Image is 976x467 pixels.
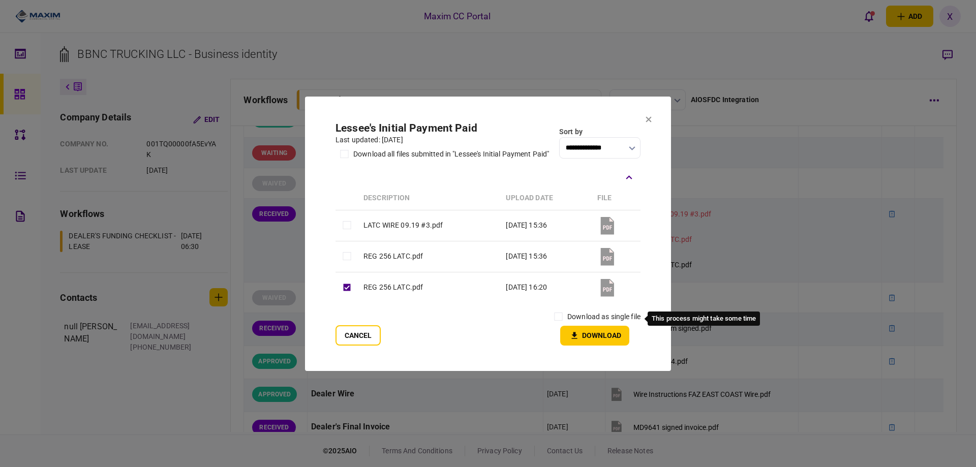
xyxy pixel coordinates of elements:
td: [DATE] 15:36 [501,210,592,241]
th: file [592,186,640,210]
td: REG 256 LATC.pdf [358,272,501,303]
th: upload date [501,186,592,210]
label: download as single file [567,312,640,322]
div: Sort by [559,127,640,137]
th: Description [358,186,501,210]
div: last updated: [DATE] [335,135,549,145]
button: Cancel [335,325,381,346]
h2: Lessee's Initial Payment Paid [335,122,549,135]
td: [DATE] 15:36 [501,241,592,272]
button: Download [560,326,629,346]
td: REG 256 LATC.pdf [358,241,501,272]
div: download all files submitted in "Lessee's Initial Payment Paid" [353,149,549,160]
td: LATC WIRE 09.19 #3.pdf [358,210,501,241]
td: [DATE] 16:20 [501,272,592,303]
